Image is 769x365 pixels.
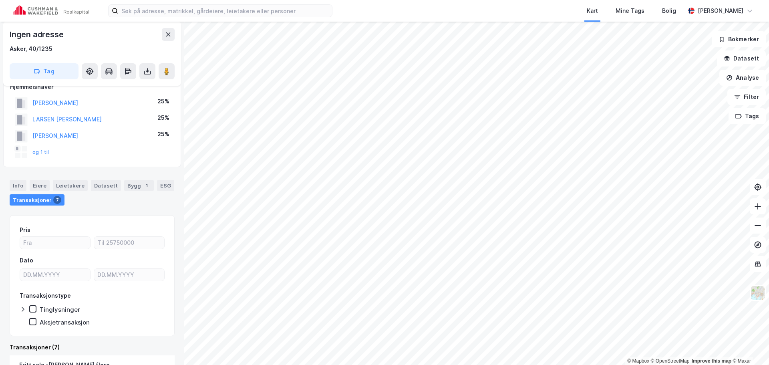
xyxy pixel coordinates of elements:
div: [PERSON_NAME] [698,6,743,16]
button: Analyse [719,70,766,86]
div: Mine Tags [616,6,644,16]
button: Tag [10,63,79,79]
div: Transaksjoner (7) [10,343,175,352]
div: 25% [157,113,169,123]
div: Eiere [30,180,50,191]
input: DD.MM.YYYY [20,269,90,281]
div: Bolig [662,6,676,16]
input: Fra [20,237,90,249]
div: 7 [53,196,61,204]
input: DD.MM.YYYY [94,269,164,281]
div: Transaksjonstype [20,291,71,300]
div: Leietakere [53,180,88,191]
button: Bokmerker [712,31,766,47]
img: Z [750,285,765,300]
input: Søk på adresse, matrikkel, gårdeiere, leietakere eller personer [118,5,332,17]
div: Bygg [124,180,154,191]
a: OpenStreetMap [651,358,690,364]
div: Ingen adresse [10,28,65,41]
div: ESG [157,180,174,191]
div: Aksjetransaksjon [40,319,90,326]
div: Datasett [91,180,121,191]
button: Datasett [717,50,766,67]
div: Hjemmelshaver [10,82,174,92]
div: Dato [20,256,33,265]
button: Tags [729,108,766,124]
div: Pris [20,225,30,235]
div: Asker, 40/1235 [10,44,52,54]
div: Kontrollprogram for chat [729,327,769,365]
div: 25% [157,129,169,139]
iframe: Chat Widget [729,327,769,365]
div: 25% [157,97,169,106]
a: Improve this map [692,358,731,364]
img: cushman-wakefield-realkapital-logo.202ea83816669bd177139c58696a8fa1.svg [13,5,89,16]
div: Info [10,180,26,191]
input: Til 25750000 [94,237,164,249]
button: Filter [727,89,766,105]
div: Kart [587,6,598,16]
a: Mapbox [627,358,649,364]
div: 1 [143,181,151,190]
div: Tinglysninger [40,306,80,313]
div: Transaksjoner [10,194,64,206]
